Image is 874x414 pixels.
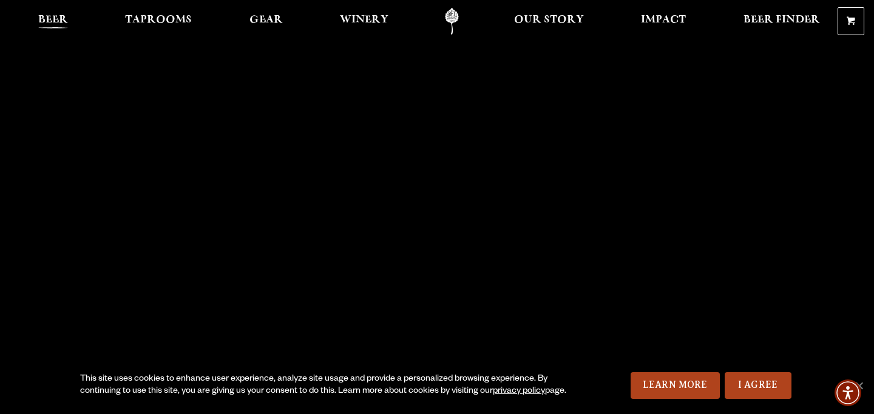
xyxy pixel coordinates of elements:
a: Winery [332,8,396,35]
div: This site uses cookies to enhance user experience, analyze site usage and provide a personalized ... [80,373,568,398]
a: Gear [242,8,291,35]
span: Gear [249,15,283,25]
a: Learn More [631,372,720,399]
a: Taprooms [117,8,200,35]
a: I Agree [725,372,791,399]
span: Beer [38,15,68,25]
span: Taprooms [125,15,192,25]
span: Our Story [514,15,584,25]
a: Impact [633,8,694,35]
a: Odell Home [429,8,475,35]
a: privacy policy [493,387,545,396]
a: Beer [30,8,76,35]
a: Beer Finder [736,8,828,35]
div: Accessibility Menu [835,379,861,406]
span: Winery [340,15,388,25]
a: Our Story [506,8,592,35]
span: Beer Finder [744,15,820,25]
span: Impact [641,15,686,25]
